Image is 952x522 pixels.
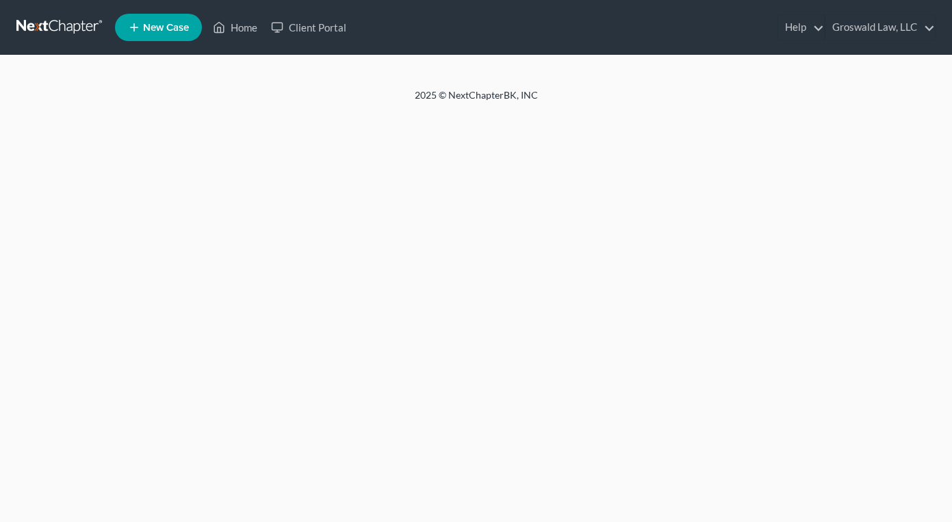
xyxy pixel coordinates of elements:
[115,14,202,41] new-legal-case-button: New Case
[778,15,824,40] a: Help
[825,15,935,40] a: Groswald Law, LLC
[86,88,866,113] div: 2025 © NextChapterBK, INC
[206,15,264,40] a: Home
[264,15,353,40] a: Client Portal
